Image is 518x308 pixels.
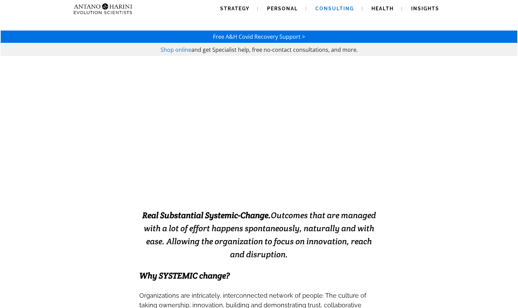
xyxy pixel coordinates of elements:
[191,46,358,54] span: and get Specialist help, free no-contact consultations, and more.
[142,210,376,260] span: Outcomes that are managed with a lot of effort happens spontaneously, naturally and with ease. Al...
[315,6,354,11] span: Consulting
[142,210,271,221] strong: Real Substantial Systemic-Change.
[161,46,191,54] a: Shop online
[411,6,439,11] span: Insights
[139,270,230,281] span: Why SYSTEMIC change?
[371,6,394,11] span: Health
[122,167,396,184] strong: EXCELLENCE INSTALLATION. ENABLED.
[267,6,298,11] span: Personal
[213,33,305,40] a: Free A&H Covid Recovery Support >
[220,6,250,11] span: Strategy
